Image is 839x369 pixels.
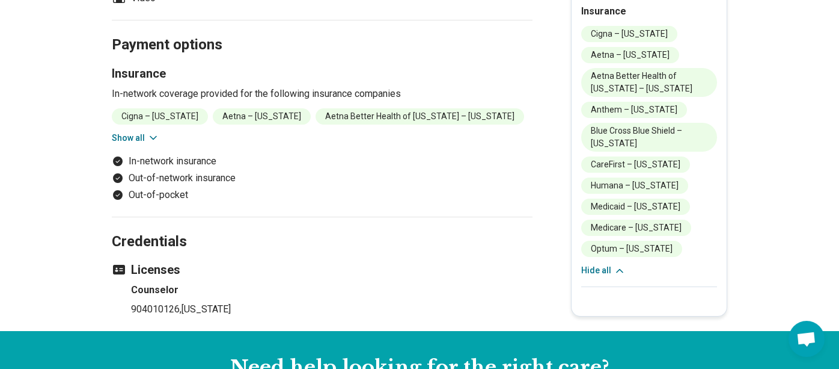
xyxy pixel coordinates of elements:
[112,6,532,55] h2: Payment options
[581,102,687,118] li: Anthem – [US_STATE]
[581,178,688,194] li: Humana – [US_STATE]
[581,4,717,19] h2: Insurance
[131,302,532,317] p: 904010126
[112,171,532,185] li: Out-of-network insurance
[213,108,311,125] li: Aetna – [US_STATE]
[180,303,231,315] span: , [US_STATE]
[581,220,691,236] li: Medicare – [US_STATE]
[112,154,532,202] ul: Payment options
[581,157,690,173] li: CareFirst – [US_STATE]
[131,283,532,297] h4: Counselor
[112,188,532,202] li: Out-of-pocket
[581,47,679,63] li: Aetna – [US_STATE]
[112,203,532,252] h2: Credentials
[581,26,677,42] li: Cigna – [US_STATE]
[581,199,690,215] li: Medicaid – [US_STATE]
[316,108,524,125] li: Aetna Better Health of [US_STATE] – [US_STATE]
[581,68,717,97] li: Aetna Better Health of [US_STATE] – [US_STATE]
[112,108,208,125] li: Cigna – [US_STATE]
[581,264,626,277] button: Hide all
[112,65,532,82] h3: Insurance
[581,241,682,257] li: Optum – [US_STATE]
[112,132,159,144] button: Show all
[112,87,532,101] p: In-network coverage provided for the following insurance companies
[581,123,717,152] li: Blue Cross Blue Shield – [US_STATE]
[112,261,532,278] h3: Licenses
[789,321,825,357] div: Open chat
[112,154,532,169] li: In-network insurance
